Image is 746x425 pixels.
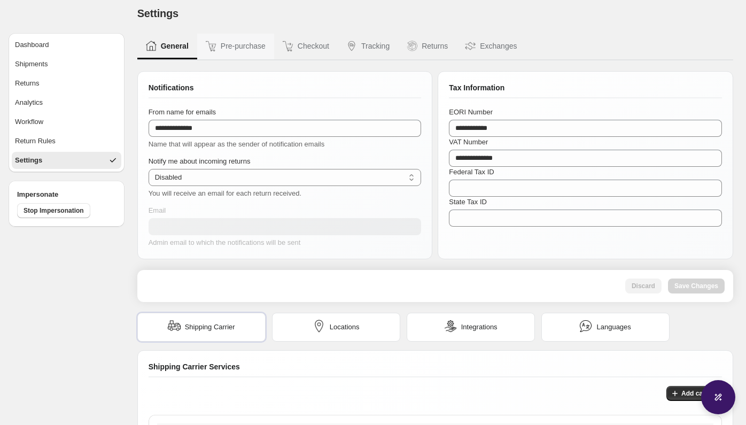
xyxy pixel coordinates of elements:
span: EORI Number [449,108,493,116]
span: Languages [596,322,631,333]
img: Exchanges icon [465,41,476,51]
button: Add carrier [666,386,722,401]
span: Settings [15,155,42,166]
button: Exchanges [456,34,525,59]
button: Return Rules [12,133,121,150]
span: Return Rules [15,136,56,146]
span: Notify me about incoming returns [149,157,251,165]
h4: Impersonate [17,189,116,200]
button: Shipments [12,56,121,73]
img: Returns icon [407,41,417,51]
button: Checkout [274,34,338,59]
span: State Tax ID [449,198,487,206]
span: Email [149,206,166,214]
span: Admin email to which the notifications will be sent [149,238,301,246]
span: Add carrier [681,389,716,398]
span: Workflow [15,117,43,127]
span: VAT Number [449,138,488,146]
button: Pre-purchase [197,34,274,59]
span: Dashboard [15,40,49,50]
img: Tracking icon [346,41,357,51]
button: Tracking [338,34,398,59]
button: Dashboard [12,36,121,53]
span: Integrations [461,322,498,333]
button: Stop Impersonation [17,203,90,218]
span: Name that will appear as the sender of notification emails [149,140,325,148]
span: From name for emails [149,108,216,116]
img: Pre-purchase icon [206,41,216,51]
button: Settings [12,152,121,169]
button: General [137,34,197,59]
span: Shipments [15,59,48,69]
div: Tax Information [449,82,722,98]
span: You will receive an email for each return received. [149,189,301,197]
span: Locations [330,322,360,333]
span: Settings [137,7,178,19]
button: Returns [12,75,121,92]
button: Workflow [12,113,121,130]
div: Shipping Carrier Services [149,361,722,377]
span: Federal Tax ID [449,168,494,176]
span: Stop Impersonation [24,206,84,215]
span: Shipping Carrier [185,322,235,333]
img: Checkout icon [283,41,293,51]
span: Analytics [15,97,43,108]
span: Returns [15,78,40,89]
div: Notifications [149,82,422,98]
button: Returns [398,34,456,59]
button: Analytics [12,94,121,111]
img: General icon [146,41,157,51]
